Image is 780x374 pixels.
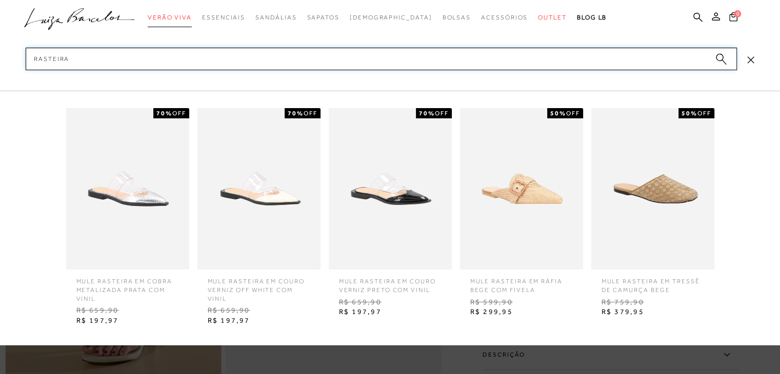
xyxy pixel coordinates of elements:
a: categoryNavScreenReaderText [481,8,528,27]
span: 0 [734,10,741,17]
span: R$ 197,97 [331,304,449,320]
span: OFF [697,110,711,117]
span: BLOG LB [577,14,607,21]
img: MULE RASTEIRA EM COBRA METALIZADA PRATA COM VINIL [66,108,189,269]
strong: 70% [288,110,304,117]
span: [DEMOGRAPHIC_DATA] [350,14,432,21]
span: Verão Viva [148,14,192,21]
span: Sapatos [307,14,339,21]
span: Bolsas [442,14,471,21]
span: R$ 659,90 [200,303,318,318]
strong: 70% [156,110,172,117]
span: R$ 197,97 [69,313,187,328]
img: MULE RASTEIRA EM COURO VERNIZ PRETO COM VINIL [329,108,452,269]
button: 0 [726,11,741,25]
a: categoryNavScreenReaderText [148,8,192,27]
span: R$ 197,97 [200,313,318,328]
img: MULE RASTEIRA EM RÁFIA BEGE COM FIVELA [460,108,583,269]
a: noSubCategoriesText [350,8,432,27]
strong: 50% [682,110,697,117]
a: categoryNavScreenReaderText [538,8,567,27]
span: Sandálias [255,14,296,21]
a: categoryNavScreenReaderText [307,8,339,27]
span: OFF [435,110,449,117]
a: MULE RASTEIRA EM COURO VERNIZ PRETO COM VINIL 70%OFF MULE RASTEIRA EM COURO VERNIZ PRETO COM VINI... [326,108,454,320]
a: MULE RASTEIRA EM TRESSÊ DE CAMURÇA BEGE 50%OFF MULE RASTEIRA EM TRESSÊ DE CAMURÇA BEGE R$ 759,90 ... [589,108,717,320]
span: R$ 659,90 [331,295,449,310]
strong: 70% [419,110,435,117]
a: categoryNavScreenReaderText [255,8,296,27]
img: MULE RASTEIRA EM COURO VERNIZ OFF WHITE COM VINIL [197,108,321,269]
span: R$ 659,90 [69,303,187,318]
span: R$ 299,95 [463,304,581,320]
span: R$ 759,90 [594,295,712,310]
span: MULE RASTEIRA EM COBRA METALIZADA PRATA COM VINIL [69,269,187,303]
span: OFF [566,110,580,117]
span: MULE RASTEIRA EM TRESSÊ DE CAMURÇA BEGE [594,269,712,295]
span: OFF [304,110,317,117]
span: MULE RASTEIRA EM COURO VERNIZ OFF WHITE COM VINIL [200,269,318,303]
span: Essenciais [202,14,245,21]
span: R$ 379,95 [594,304,712,320]
a: MULE RASTEIRA EM COBRA METALIZADA PRATA COM VINIL 70%OFF MULE RASTEIRA EM COBRA METALIZADA PRATA ... [64,108,192,328]
span: OFF [172,110,186,117]
span: MULE RASTEIRA EM COURO VERNIZ PRETO COM VINIL [331,269,449,295]
img: MULE RASTEIRA EM TRESSÊ DE CAMURÇA BEGE [591,108,714,269]
a: categoryNavScreenReaderText [202,8,245,27]
span: MULE RASTEIRA EM RÁFIA BEGE COM FIVELA [463,269,581,295]
span: R$ 599,90 [463,295,581,310]
span: Acessórios [481,14,528,21]
a: MULE RASTEIRA EM RÁFIA BEGE COM FIVELA 50%OFF MULE RASTEIRA EM RÁFIA BEGE COM FIVELA R$ 599,90 R$... [457,108,586,320]
span: Outlet [538,14,567,21]
a: BLOG LB [577,8,607,27]
strong: 50% [550,110,566,117]
input: Buscar. [26,48,737,70]
a: categoryNavScreenReaderText [442,8,471,27]
a: MULE RASTEIRA EM COURO VERNIZ OFF WHITE COM VINIL 70%OFF MULE RASTEIRA EM COURO VERNIZ OFF WHITE ... [195,108,323,328]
